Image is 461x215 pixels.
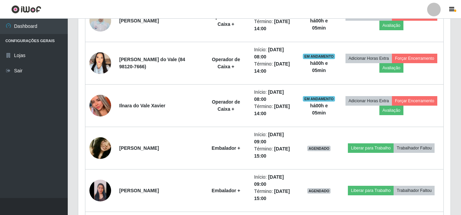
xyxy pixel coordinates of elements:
button: Avaliação [379,63,403,73]
button: Forçar Encerramento [392,96,437,106]
strong: há 00 h e 05 min [310,60,328,73]
button: Adicionar Horas Extra [345,96,392,106]
strong: Embalador + [212,145,240,151]
img: 1666052653586.jpeg [89,125,111,171]
li: Término: [254,188,295,202]
time: [DATE] 08:00 [254,89,284,102]
li: Início: [254,131,295,145]
li: Início: [254,46,295,60]
span: EM ANDAMENTO [303,96,335,102]
strong: [PERSON_NAME] do Vale (84 98120-7666) [119,57,185,69]
button: Liberar para Trabalho [348,186,394,195]
span: AGENDADO [307,146,331,151]
li: Término: [254,103,295,117]
img: 1691592302153.jpeg [89,180,111,201]
strong: [PERSON_NAME] [119,145,159,151]
strong: [PERSON_NAME] [119,18,159,23]
strong: Ilnara do Vale Xavier [119,103,165,108]
strong: há 00 h e 05 min [310,103,328,115]
img: 1672088363054.jpeg [89,6,111,35]
img: 1740529187901.jpeg [89,50,111,77]
button: Trabalhador Faltou [394,143,435,153]
button: Trabalhador Faltou [394,186,435,195]
img: 1750952602426.jpeg [89,82,111,129]
li: Término: [254,145,295,160]
strong: [PERSON_NAME] [119,188,159,193]
strong: Operador de Caixa + [212,99,240,112]
li: Início: [254,89,295,103]
time: [DATE] 09:00 [254,174,284,187]
button: Forçar Encerramento [392,54,437,63]
button: Adicionar Horas Extra [345,54,392,63]
img: CoreUI Logo [11,5,41,14]
button: Avaliação [379,21,403,30]
li: Término: [254,60,295,75]
li: Início: [254,174,295,188]
span: EM ANDAMENTO [303,54,335,59]
li: Término: [254,18,295,32]
span: AGENDADO [307,188,331,194]
strong: há 00 h e 05 min [310,18,328,31]
time: [DATE] 09:00 [254,132,284,144]
button: Liberar para Trabalho [348,143,394,153]
button: Avaliação [379,106,403,115]
strong: Operador de Caixa + [212,57,240,69]
time: [DATE] 08:00 [254,47,284,59]
strong: Embalador + [212,188,240,193]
